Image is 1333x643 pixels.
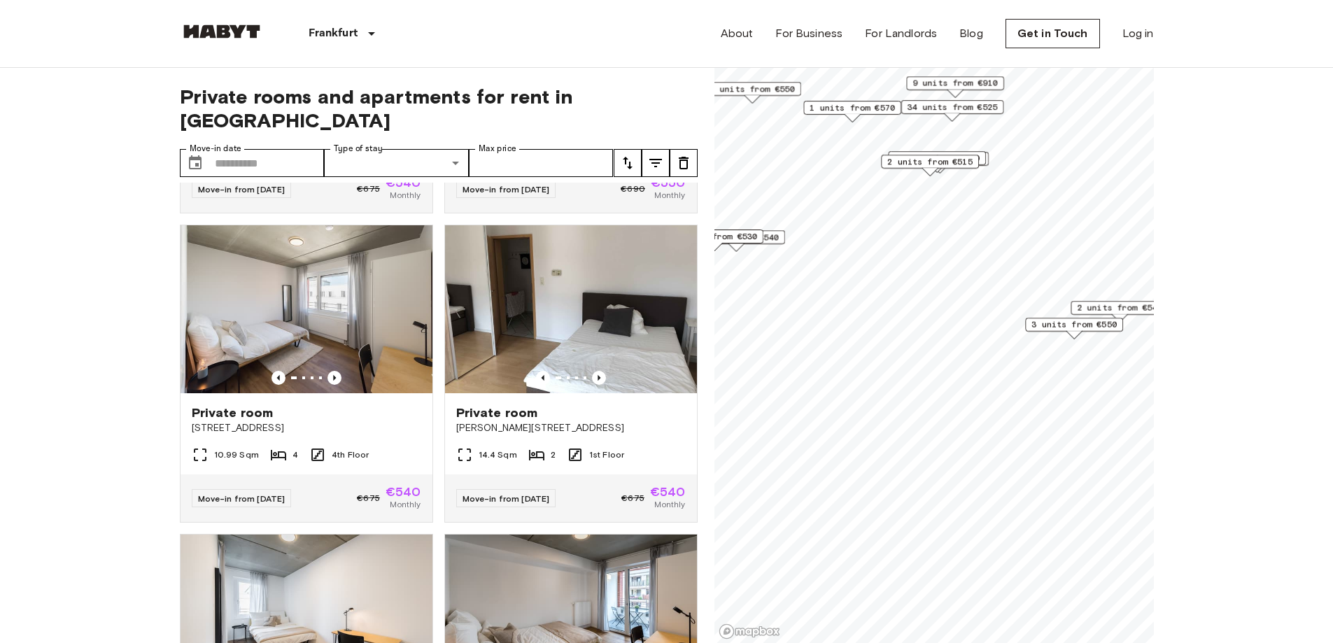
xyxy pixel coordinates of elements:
[214,448,259,461] span: 10.99 Sqm
[551,448,556,461] span: 2
[479,143,516,155] label: Max price
[1122,25,1154,42] a: Log in
[672,230,757,243] span: 1 units from €530
[463,493,550,504] span: Move-in from [DATE]
[721,25,754,42] a: About
[198,184,285,195] span: Move-in from [DATE]
[456,404,538,421] span: Private room
[357,492,380,504] span: €675
[386,486,421,498] span: €540
[479,448,517,461] span: 14.4 Sqm
[390,498,421,511] span: Monthly
[888,151,986,173] div: Map marker
[592,371,606,385] button: Previous image
[621,492,644,504] span: €675
[190,143,241,155] label: Move-in date
[906,76,1004,98] div: Map marker
[642,149,670,177] button: tune
[198,493,285,504] span: Move-in from [DATE]
[589,448,624,461] span: 1st Floor
[614,149,642,177] button: tune
[1071,301,1169,323] div: Map marker
[670,149,698,177] button: tune
[810,101,895,114] span: 1 units from €570
[881,155,979,176] div: Map marker
[390,189,421,202] span: Monthly
[181,149,209,177] button: Choose date
[803,101,901,122] div: Map marker
[719,623,780,640] a: Mapbox logo
[386,176,421,189] span: €540
[887,155,973,168] span: 2 units from €515
[192,421,421,435] span: [STREET_ADDRESS]
[865,25,937,42] a: For Landlords
[1031,318,1117,331] span: 3 units from €550
[463,184,550,195] span: Move-in from [DATE]
[907,101,997,113] span: 34 units from €525
[1077,302,1162,314] span: 2 units from €540
[292,448,298,461] span: 4
[180,225,433,523] a: Marketing picture of unit DE-04-037-017-03QPrevious imagePrevious imagePrivate room[STREET_ADDRES...
[1025,318,1123,339] div: Map marker
[687,230,785,252] div: Map marker
[710,83,795,95] span: 1 units from €550
[445,225,697,393] img: Marketing picture of unit DE-04-031-001-02HF
[181,225,432,393] img: Marketing picture of unit DE-04-037-017-03Q
[693,231,779,243] span: 1 units from €540
[775,25,842,42] a: For Business
[901,100,1003,122] div: Map marker
[654,498,685,511] span: Monthly
[651,176,686,189] span: €550
[894,152,980,164] span: 2 units from €510
[192,404,274,421] span: Private room
[309,25,358,42] p: Frankfurt
[327,371,341,385] button: Previous image
[621,183,645,195] span: €690
[332,448,369,461] span: 4th Floor
[959,25,983,42] a: Blog
[180,85,698,132] span: Private rooms and apartments for rent in [GEOGRAPHIC_DATA]
[357,183,380,195] span: €675
[654,189,685,202] span: Monthly
[891,152,989,174] div: Map marker
[703,82,801,104] div: Map marker
[456,421,686,435] span: [PERSON_NAME][STREET_ADDRESS]
[912,77,998,90] span: 9 units from €910
[1006,19,1100,48] a: Get in Touch
[650,486,686,498] span: €540
[334,143,383,155] label: Type of stay
[665,229,763,251] div: Map marker
[444,225,698,523] a: Marketing picture of unit DE-04-031-001-02HFPrevious imagePrevious imagePrivate room[PERSON_NAME]...
[271,371,285,385] button: Previous image
[536,371,550,385] button: Previous image
[180,24,264,38] img: Habyt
